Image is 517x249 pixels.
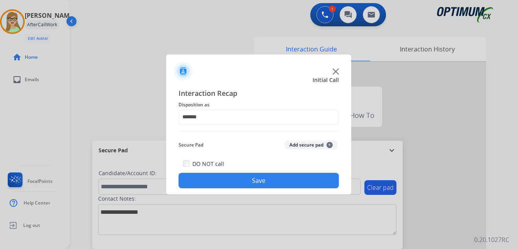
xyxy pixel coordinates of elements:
[179,88,339,100] span: Interaction Recap
[192,160,224,168] label: DO NOT call
[174,62,192,80] img: contactIcon
[474,235,509,244] p: 0.20.1027RC
[179,100,339,109] span: Disposition as
[179,140,203,150] span: Secure Pad
[179,173,339,188] button: Save
[327,142,333,148] span: +
[313,76,339,84] span: Initial Call
[285,140,337,150] button: Add secure pad+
